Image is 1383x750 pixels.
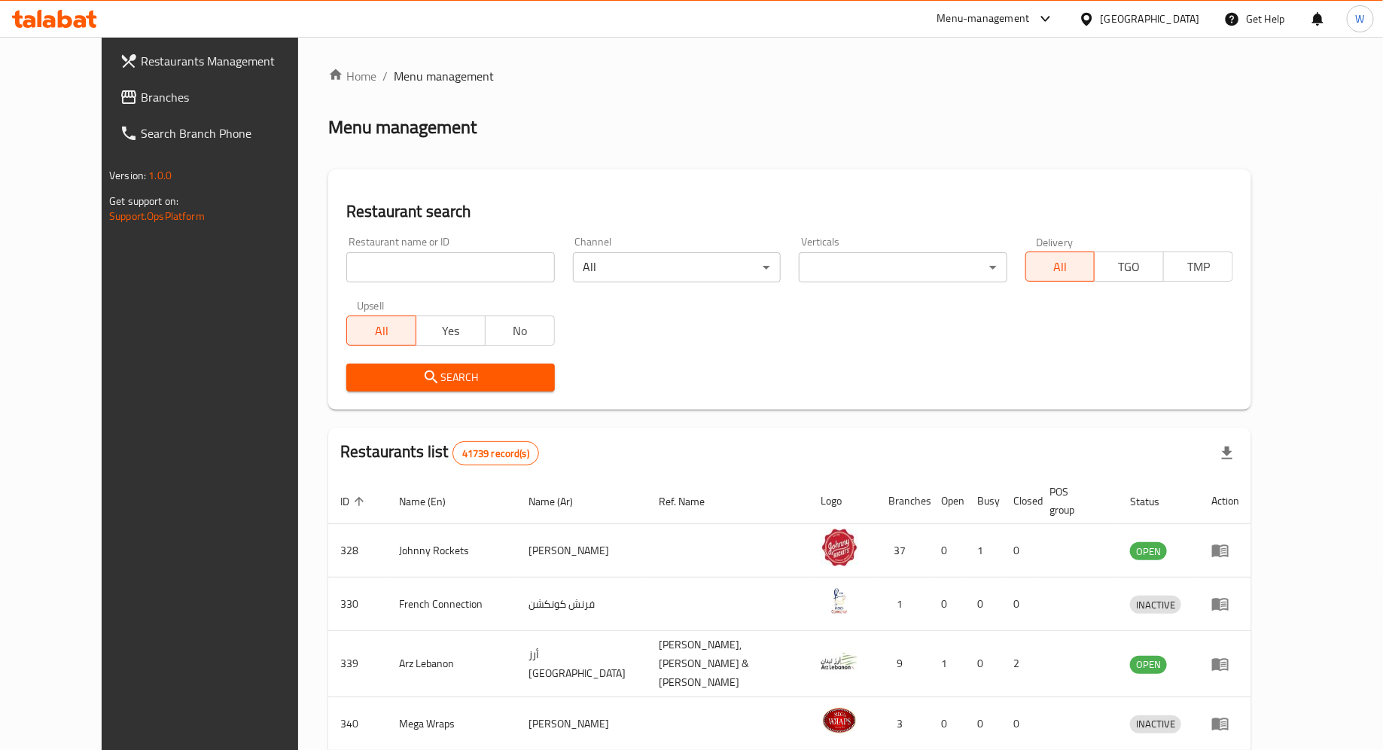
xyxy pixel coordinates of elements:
label: Delivery [1036,236,1074,247]
th: Logo [809,478,876,524]
td: 0 [929,524,965,578]
td: 0 [965,631,1001,697]
span: Status [1130,492,1179,511]
span: All [353,320,410,342]
td: أرز [GEOGRAPHIC_DATA] [516,631,647,697]
img: Johnny Rockets [821,529,858,566]
td: Arz Lebanon [387,631,516,697]
div: Menu [1211,715,1239,733]
td: [PERSON_NAME] [516,524,647,578]
th: Busy [965,478,1001,524]
span: OPEN [1130,656,1167,673]
h2: Restaurant search [346,200,1233,223]
span: TMP [1170,256,1227,278]
span: W [1356,11,1365,27]
td: Johnny Rockets [387,524,516,578]
span: Get support on: [109,191,178,211]
label: Upsell [357,300,385,311]
span: Search [358,368,542,387]
span: Version: [109,166,146,185]
span: POS group [1049,483,1100,519]
span: INACTIVE [1130,596,1181,614]
div: Menu [1211,595,1239,613]
img: Arz Lebanon [821,642,858,680]
img: French Connection [821,582,858,620]
td: 2 [1001,631,1037,697]
div: Menu-management [937,10,1030,28]
a: Restaurants Management [108,43,333,79]
button: All [346,316,416,346]
th: Closed [1001,478,1037,524]
th: Action [1199,478,1251,524]
td: 37 [876,524,929,578]
div: Menu [1211,541,1239,559]
h2: Menu management [328,115,477,139]
td: فرنش كونكشن [516,578,647,631]
span: Name (En) [399,492,465,511]
span: OPEN [1130,543,1167,560]
span: Branches [141,88,321,106]
button: TMP [1163,252,1233,282]
a: Home [328,67,376,85]
span: Yes [422,320,480,342]
input: Search for restaurant name or ID.. [346,252,554,282]
span: INACTIVE [1130,715,1181,733]
a: Search Branch Phone [108,115,333,151]
span: Name (Ar) [529,492,592,511]
td: 328 [328,524,387,578]
td: [PERSON_NAME],[PERSON_NAME] & [PERSON_NAME] [647,631,809,697]
div: Export file [1209,435,1245,471]
td: 0 [1001,524,1037,578]
th: Branches [876,478,929,524]
span: ID [340,492,369,511]
span: Search Branch Phone [141,124,321,142]
div: OPEN [1130,542,1167,560]
span: 41739 record(s) [453,447,538,461]
nav: breadcrumb [328,67,1251,85]
button: All [1025,252,1095,282]
span: Menu management [394,67,494,85]
td: 330 [328,578,387,631]
div: INACTIVE [1130,715,1181,733]
img: Mega Wraps [821,702,858,739]
div: OPEN [1130,656,1167,674]
td: 1 [965,524,1001,578]
div: INACTIVE [1130,596,1181,614]
td: 1 [876,578,929,631]
div: Menu [1211,655,1239,673]
div: All [573,252,781,282]
td: 0 [929,578,965,631]
a: Branches [108,79,333,115]
span: All [1032,256,1089,278]
td: 0 [1001,578,1037,631]
button: TGO [1094,252,1164,282]
td: 9 [876,631,929,697]
div: ​ [799,252,1007,282]
td: 0 [965,578,1001,631]
span: TGO [1101,256,1158,278]
h2: Restaurants list [340,441,539,465]
button: Search [346,364,554,392]
td: 1 [929,631,965,697]
span: Restaurants Management [141,52,321,70]
td: 339 [328,631,387,697]
a: Support.OpsPlatform [109,206,205,226]
div: Total records count [452,441,539,465]
button: Yes [416,316,486,346]
span: 1.0.0 [148,166,172,185]
td: French Connection [387,578,516,631]
div: [GEOGRAPHIC_DATA] [1101,11,1200,27]
button: No [485,316,555,346]
li: / [382,67,388,85]
span: No [492,320,549,342]
th: Open [929,478,965,524]
span: Ref. Name [660,492,725,511]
